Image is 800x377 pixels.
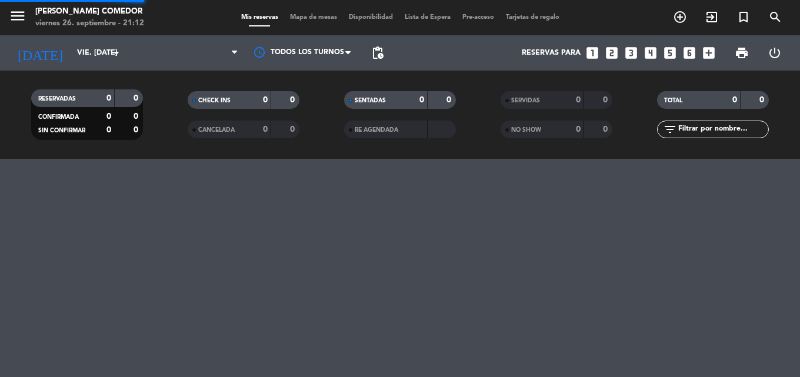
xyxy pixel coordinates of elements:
span: CHECK INS [198,98,231,104]
strong: 0 [419,96,424,104]
span: Disponibilidad [343,14,399,21]
i: [DATE] [9,40,71,66]
i: exit_to_app [705,10,719,24]
div: viernes 26. septiembre - 21:12 [35,18,144,29]
span: NO SHOW [511,127,541,133]
i: add_box [701,45,716,61]
div: LOG OUT [758,35,791,71]
span: Reservas para [522,49,581,57]
strong: 0 [732,96,737,104]
span: Lista de Espera [399,14,456,21]
strong: 0 [446,96,454,104]
strong: 0 [106,126,111,134]
span: pending_actions [371,46,385,60]
i: arrow_drop_down [109,46,124,60]
i: looks_3 [624,45,639,61]
span: RE AGENDADA [355,127,398,133]
i: turned_in_not [736,10,751,24]
strong: 0 [603,125,610,134]
span: Pre-acceso [456,14,500,21]
span: CANCELADA [198,127,235,133]
strong: 0 [290,125,297,134]
i: filter_list [663,122,677,136]
strong: 0 [603,96,610,104]
span: RESERVADAS [38,96,76,102]
i: looks_6 [682,45,697,61]
strong: 0 [759,96,766,104]
i: looks_5 [662,45,678,61]
span: SERVIDAS [511,98,540,104]
span: print [735,46,749,60]
strong: 0 [134,126,141,134]
i: looks_two [604,45,619,61]
strong: 0 [106,112,111,121]
strong: 0 [576,125,581,134]
i: power_settings_new [768,46,782,60]
span: CONFIRMADA [38,114,79,120]
span: TOTAL [664,98,682,104]
i: add_circle_outline [673,10,687,24]
i: looks_4 [643,45,658,61]
strong: 0 [134,112,141,121]
strong: 0 [106,94,111,102]
strong: 0 [263,125,268,134]
i: search [768,10,782,24]
button: menu [9,7,26,29]
span: Mis reservas [235,14,284,21]
span: SENTADAS [355,98,386,104]
span: Tarjetas de regalo [500,14,565,21]
div: [PERSON_NAME] Comedor [35,6,144,18]
span: Mapa de mesas [284,14,343,21]
strong: 0 [576,96,581,104]
strong: 0 [290,96,297,104]
input: Filtrar por nombre... [677,123,768,136]
strong: 0 [263,96,268,104]
span: SIN CONFIRMAR [38,128,85,134]
strong: 0 [134,94,141,102]
i: looks_one [585,45,600,61]
i: menu [9,7,26,25]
